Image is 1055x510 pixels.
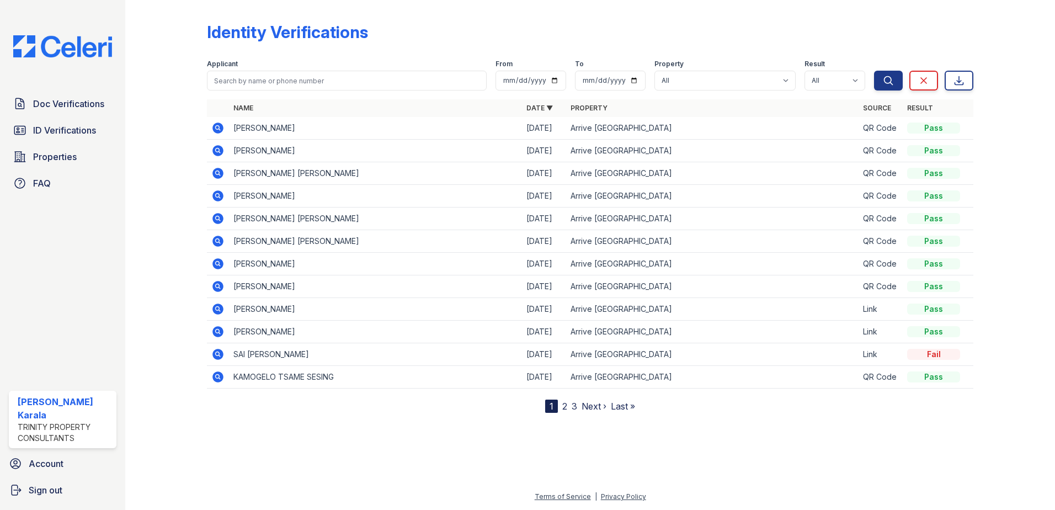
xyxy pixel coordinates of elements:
td: QR Code [859,140,903,162]
div: | [595,492,597,501]
td: QR Code [859,208,903,230]
td: Arrive [GEOGRAPHIC_DATA] [566,185,859,208]
a: Sign out [4,479,121,501]
td: [DATE] [522,366,566,389]
td: [DATE] [522,343,566,366]
div: Pass [907,258,960,269]
td: Arrive [GEOGRAPHIC_DATA] [566,117,859,140]
td: [PERSON_NAME] [PERSON_NAME] [229,230,522,253]
td: [DATE] [522,140,566,162]
td: KAMOGELO TSAME SESING [229,366,522,389]
div: Pass [907,190,960,201]
a: Properties [9,146,116,168]
input: Search by name or phone number [207,71,487,91]
div: Pass [907,213,960,224]
a: 2 [562,401,567,412]
td: QR Code [859,185,903,208]
td: Arrive [GEOGRAPHIC_DATA] [566,298,859,321]
div: Trinity Property Consultants [18,422,112,444]
td: Arrive [GEOGRAPHIC_DATA] [566,321,859,343]
div: Pass [907,145,960,156]
span: ID Verifications [33,124,96,137]
td: Arrive [GEOGRAPHIC_DATA] [566,230,859,253]
td: QR Code [859,366,903,389]
img: CE_Logo_Blue-a8612792a0a2168367f1c8372b55b34899dd931a85d93a1a3d3e32e68fde9ad4.png [4,35,121,57]
span: Properties [33,150,77,163]
td: Arrive [GEOGRAPHIC_DATA] [566,343,859,366]
span: Account [29,457,63,470]
td: [DATE] [522,185,566,208]
td: [PERSON_NAME] [229,298,522,321]
td: [PERSON_NAME] [229,140,522,162]
a: Date ▼ [526,104,553,112]
a: Next › [582,401,606,412]
td: Link [859,298,903,321]
a: Source [863,104,891,112]
td: Arrive [GEOGRAPHIC_DATA] [566,275,859,298]
td: QR Code [859,253,903,275]
label: Property [654,60,684,68]
td: [DATE] [522,208,566,230]
label: Result [804,60,825,68]
label: To [575,60,584,68]
td: Link [859,343,903,366]
div: 1 [545,400,558,413]
td: [PERSON_NAME] [229,253,522,275]
a: Result [907,104,933,112]
td: [DATE] [522,162,566,185]
span: Doc Verifications [33,97,104,110]
div: Pass [907,168,960,179]
td: [PERSON_NAME] [229,321,522,343]
div: Fail [907,349,960,360]
a: 3 [572,401,577,412]
td: QR Code [859,162,903,185]
label: Applicant [207,60,238,68]
div: Pass [907,236,960,247]
a: Property [571,104,608,112]
a: ID Verifications [9,119,116,141]
div: [PERSON_NAME] Karala [18,395,112,422]
td: [PERSON_NAME] [229,275,522,298]
a: FAQ [9,172,116,194]
a: Name [233,104,253,112]
div: Identity Verifications [207,22,368,42]
td: [DATE] [522,117,566,140]
div: Pass [907,326,960,337]
td: [DATE] [522,230,566,253]
td: [DATE] [522,253,566,275]
a: Doc Verifications [9,93,116,115]
td: [PERSON_NAME] [PERSON_NAME] [229,162,522,185]
a: Privacy Policy [601,492,646,501]
div: Pass [907,304,960,315]
a: Last » [611,401,635,412]
td: QR Code [859,117,903,140]
td: [DATE] [522,321,566,343]
td: [PERSON_NAME] [229,185,522,208]
label: From [495,60,513,68]
div: Pass [907,281,960,292]
td: Arrive [GEOGRAPHIC_DATA] [566,366,859,389]
span: FAQ [33,177,51,190]
a: Terms of Service [535,492,591,501]
a: Account [4,453,121,475]
td: Link [859,321,903,343]
div: Pass [907,371,960,382]
td: QR Code [859,275,903,298]
td: [DATE] [522,298,566,321]
td: Arrive [GEOGRAPHIC_DATA] [566,140,859,162]
td: Arrive [GEOGRAPHIC_DATA] [566,162,859,185]
td: QR Code [859,230,903,253]
td: SAI [PERSON_NAME] [229,343,522,366]
div: Pass [907,123,960,134]
td: [DATE] [522,275,566,298]
td: Arrive [GEOGRAPHIC_DATA] [566,208,859,230]
td: [PERSON_NAME] [PERSON_NAME] [229,208,522,230]
td: [PERSON_NAME] [229,117,522,140]
td: Arrive [GEOGRAPHIC_DATA] [566,253,859,275]
span: Sign out [29,484,62,497]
